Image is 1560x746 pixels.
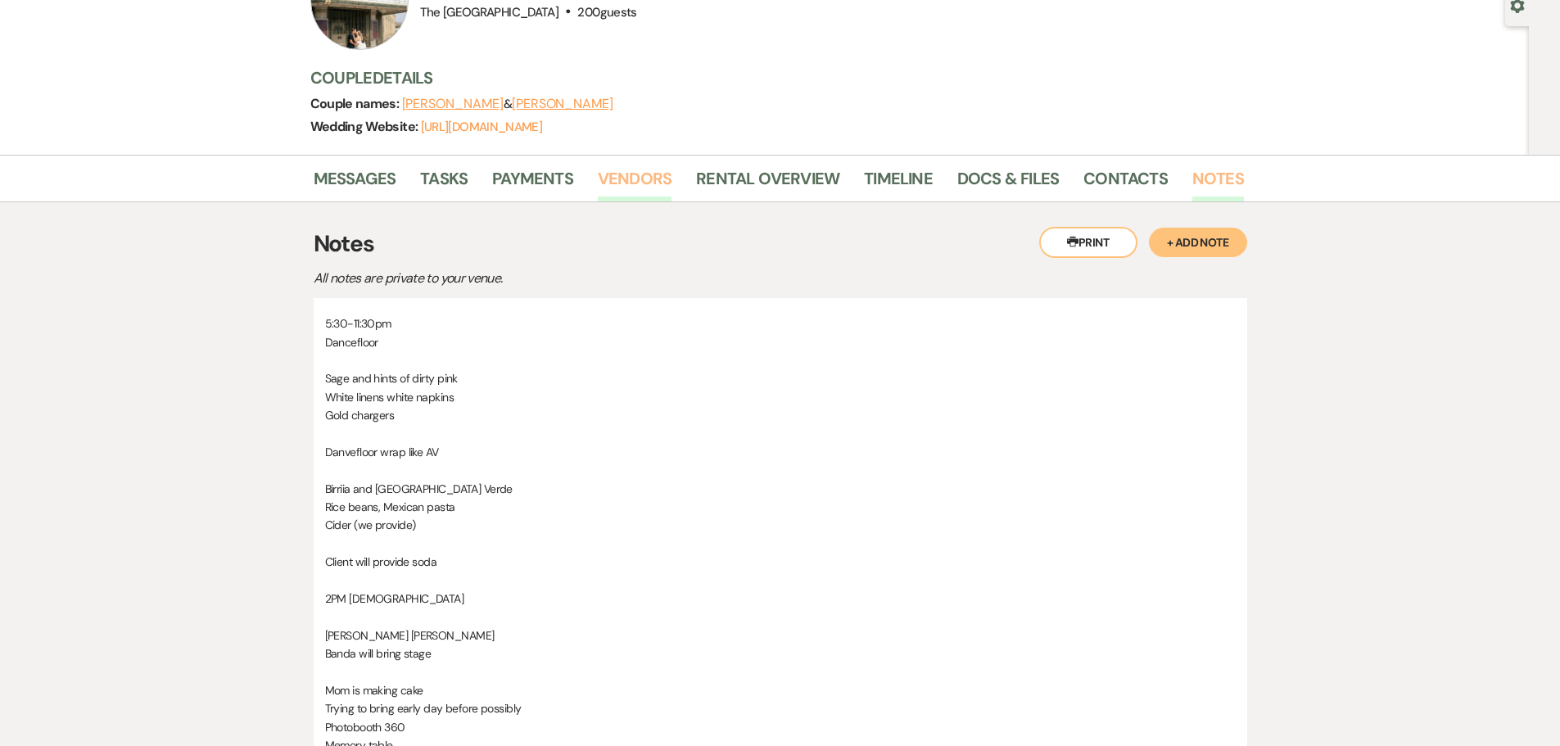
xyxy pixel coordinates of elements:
a: [URL][DOMAIN_NAME] [421,119,542,135]
a: Payments [492,165,573,201]
span: & [402,96,613,112]
p: Banda will bring stage [325,644,1236,662]
a: Messages [314,165,396,201]
h3: Notes [314,227,1247,261]
p: Gold chargers [325,406,1236,424]
p: Trying to bring early day before possibly [325,699,1236,717]
p: Cider (we provide) [325,516,1236,534]
p: Birriia and [GEOGRAPHIC_DATA] Verde [325,480,1236,498]
span: 200 guests [577,4,636,20]
button: [PERSON_NAME] [402,97,504,111]
p: 5:30-11:30pm [325,314,1236,332]
a: Timeline [864,165,933,201]
a: Notes [1192,165,1244,201]
p: White linens white napkins [325,388,1236,406]
a: Tasks [420,165,468,201]
button: Print [1039,227,1137,258]
span: Couple names: [310,95,402,112]
p: Sage and hints of dirty pink [325,369,1236,387]
p: Photobooth 360 [325,718,1236,736]
p: [PERSON_NAME] [PERSON_NAME] [325,626,1236,644]
p: Rice beans, Mexican pasta [325,498,1236,516]
p: Dancefloor [325,333,1236,351]
button: + Add Note [1149,228,1247,257]
h3: Couple Details [310,66,1228,89]
span: The [GEOGRAPHIC_DATA] [420,4,559,20]
button: [PERSON_NAME] [512,97,613,111]
p: 2PM [DEMOGRAPHIC_DATA] [325,590,1236,608]
p: Danvefloor wrap like AV [325,443,1236,461]
a: Rental Overview [696,165,839,201]
a: Contacts [1083,165,1168,201]
a: Vendors [598,165,671,201]
p: Client will provide soda [325,553,1236,571]
p: All notes are private to your venue. [314,268,887,289]
p: Mom is making cake [325,681,1236,699]
span: Wedding Website: [310,118,421,135]
a: Docs & Files [957,165,1059,201]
